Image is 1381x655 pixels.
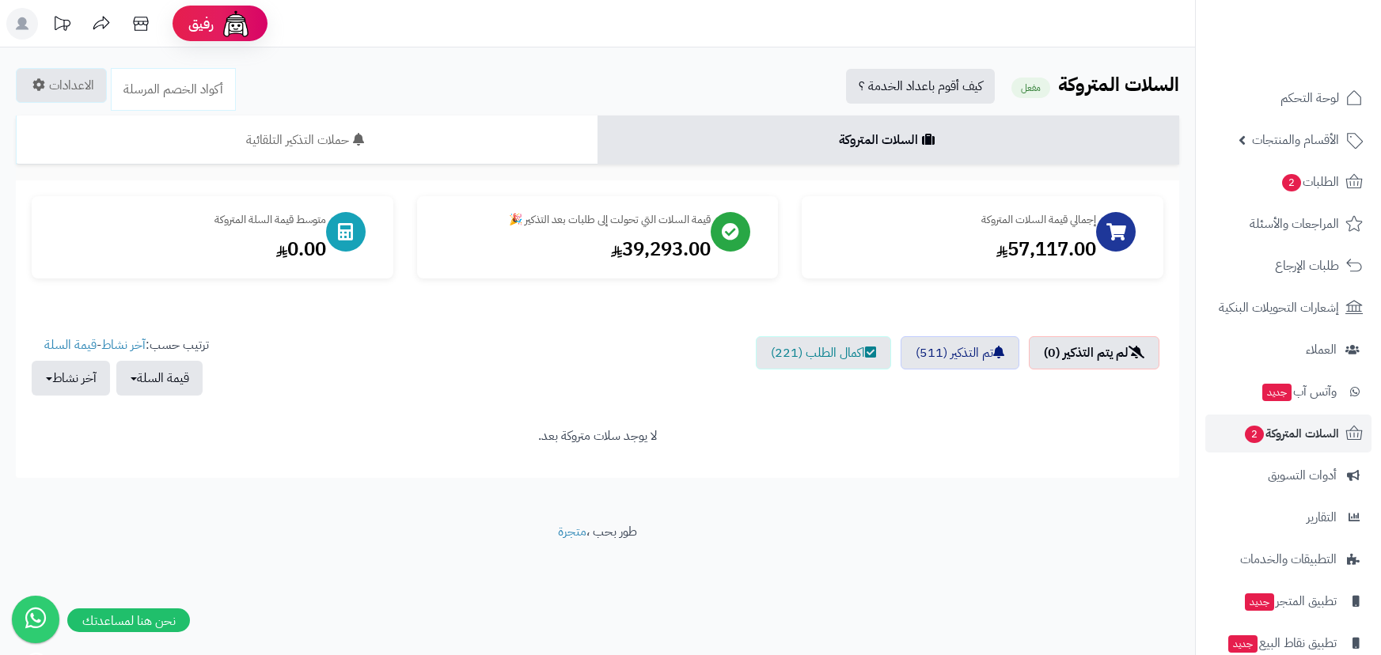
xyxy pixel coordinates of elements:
[1205,582,1372,620] a: تطبيق المتجرجديد
[1280,171,1339,193] span: الطلبات
[1245,426,1264,443] span: 2
[16,68,107,103] a: الاعدادات
[1252,129,1339,151] span: الأقسام والمنتجات
[44,335,97,354] a: قيمة السلة
[818,212,1096,228] div: إجمالي قيمة السلات المتروكة
[1243,590,1337,612] span: تطبيق المتجر
[116,361,203,396] button: قيمة السلة
[1205,79,1372,117] a: لوحة التحكم
[846,69,995,104] a: كيف أقوم باعداد الخدمة ؟
[1307,506,1337,528] span: التقارير
[1205,289,1372,327] a: إشعارات التحويلات البنكية
[1227,632,1337,654] span: تطبيق نقاط البيع
[1240,548,1337,570] span: التطبيقات والخدمات
[433,236,711,263] div: 39,293.00
[1205,456,1372,494] a: أدوات التسويق
[111,68,236,111] a: أكواد الخصم المرسلة
[1219,297,1339,319] span: إشعارات التحويلات البنكية
[47,212,326,228] div: متوسط قيمة السلة المتروكة
[16,115,598,165] a: حملات التذكير التلقائية
[32,427,1163,445] div: لا يوجد سلات متروكة بعد.
[598,115,1179,165] a: السلات المتروكة
[901,336,1019,369] a: تم التذكير (511)
[1243,422,1339,445] span: السلات المتروكة
[188,14,214,33] span: رفيق
[101,335,146,354] a: آخر نشاط
[1058,70,1179,99] b: السلات المتروكة
[1205,163,1372,201] a: الطلبات2
[1228,635,1258,653] span: جديد
[1245,593,1274,611] span: جديد
[1205,498,1372,536] a: التقارير
[1261,381,1337,403] span: وآتس آب
[1306,339,1337,361] span: العملاء
[220,8,252,40] img: ai-face.png
[1205,540,1372,578] a: التطبيقات والخدمات
[32,336,209,396] ul: ترتيب حسب: -
[1280,87,1339,109] span: لوحة التحكم
[558,522,586,541] a: متجرة
[1262,384,1292,401] span: جديد
[32,361,110,396] button: آخر نشاط
[1205,415,1372,452] a: السلات المتروكة2
[1282,174,1301,191] span: 2
[1268,464,1337,487] span: أدوات التسويق
[1205,205,1372,243] a: المراجعات والأسئلة
[1250,213,1339,235] span: المراجعات والأسئلة
[1011,78,1050,98] small: مفعل
[1275,255,1339,277] span: طلبات الإرجاع
[47,236,326,263] div: 0.00
[433,212,711,228] div: قيمة السلات التي تحولت إلى طلبات بعد التذكير 🎉
[42,8,82,44] a: تحديثات المنصة
[756,336,891,369] a: اكمال الطلب (221)
[1029,336,1159,369] a: لم يتم التذكير (0)
[818,236,1096,263] div: 57,117.00
[1205,247,1372,285] a: طلبات الإرجاع
[1205,331,1372,369] a: العملاء
[1205,373,1372,411] a: وآتس آبجديد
